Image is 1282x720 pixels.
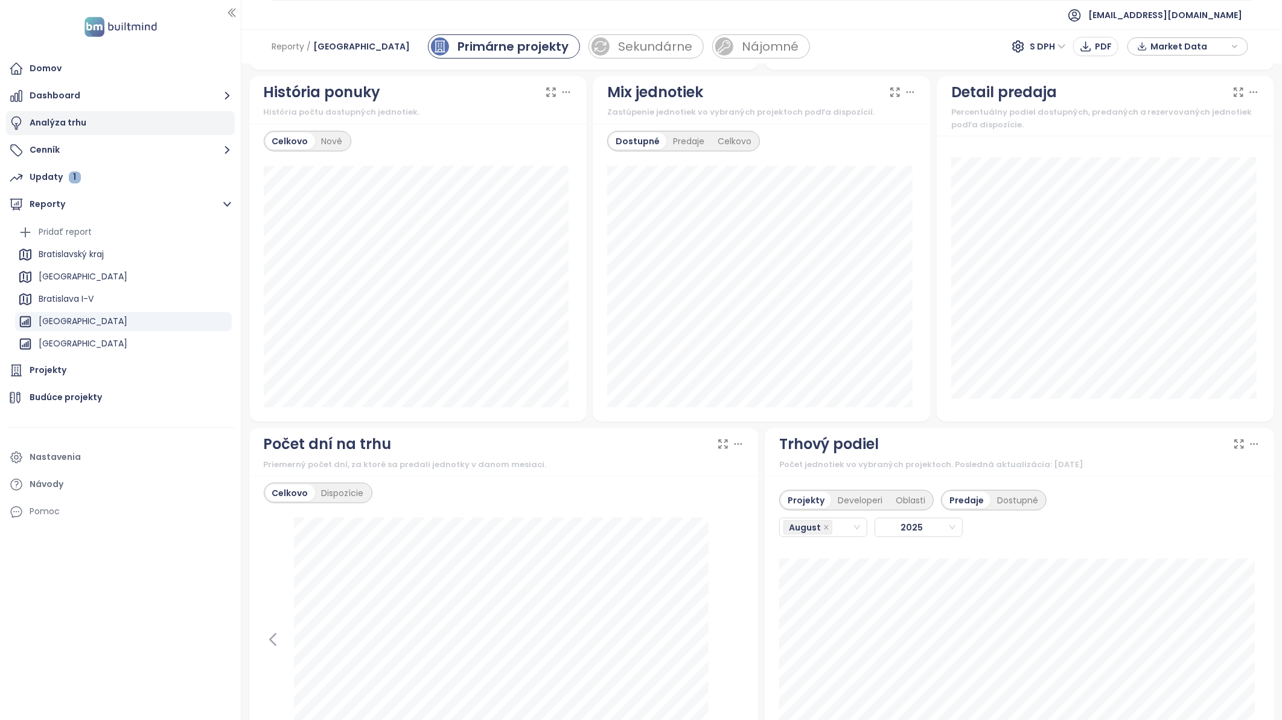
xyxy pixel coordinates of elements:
div: História počtu dostupných jednotiek. [264,106,573,118]
div: [GEOGRAPHIC_DATA] [39,314,127,329]
img: logo [81,14,161,39]
a: Budúce projekty [6,386,235,410]
span: Market Data [1150,37,1228,56]
div: [GEOGRAPHIC_DATA] [39,336,127,351]
span: 2025 [879,518,955,537]
div: [GEOGRAPHIC_DATA] [15,312,232,331]
span: / [307,36,311,57]
div: Nájomné [742,37,799,56]
div: Pomoc [30,504,60,519]
div: 1 [69,171,81,183]
div: Projekty [30,363,66,378]
div: Celkovo [266,485,315,502]
a: Domov [6,57,235,81]
span: [GEOGRAPHIC_DATA] [313,36,410,57]
span: PDF [1095,40,1112,53]
div: Nastavenia [30,450,81,465]
div: Percentuálny podiel dostupných, predaných a rezervovaných jednotiek podľa dispozície. [951,106,1260,131]
div: Developeri [831,492,889,509]
div: Bratislavský kraj [15,245,232,264]
div: Updaty [30,170,81,185]
a: Projekty [6,358,235,383]
div: Celkovo [266,133,315,150]
div: Domov [30,61,62,76]
div: Dostupné [990,492,1045,509]
span: August [783,520,832,535]
div: Bratislava I-V [39,292,94,307]
div: Oblasti [889,492,932,509]
div: Bratislava I-V [15,290,232,309]
div: Pridať report [39,225,92,240]
div: Bratislavský kraj [39,247,104,262]
div: [GEOGRAPHIC_DATA] [15,267,232,287]
div: Návody [30,477,63,492]
div: [GEOGRAPHIC_DATA] [15,334,232,354]
div: Sekundárne [618,37,692,56]
button: Cenník [6,138,235,162]
div: Dispozície [315,485,371,502]
div: Zastúpenie jednotiek vo vybraných projektoch podľa dispozícií. [607,106,916,118]
div: História ponuky [264,81,381,104]
a: rent [712,34,810,59]
button: Reporty [6,193,235,217]
span: Reporty [272,36,304,57]
div: Celkovo [711,133,758,150]
div: Projekty [781,492,831,509]
div: Priemerný počet dní, za ktoré sa predali jednotky v danom mesiaci. [264,459,745,471]
div: Pomoc [6,500,235,524]
a: Updaty 1 [6,165,235,190]
button: PDF [1073,37,1118,56]
div: Analýza trhu [30,115,86,130]
div: Počet jednotiek vo vybraných projektoch. Posledná aktualizácia: [DATE] [779,459,1260,471]
div: Predaje [943,492,990,509]
div: Detail predaja [951,81,1057,104]
div: Počet dní na trhu [264,433,392,456]
div: Predaje [666,133,711,150]
span: August [789,521,821,534]
div: Budúce projekty [30,390,102,405]
div: Dostupné [609,133,666,150]
span: [EMAIL_ADDRESS][DOMAIN_NAME] [1088,1,1242,30]
a: primary [428,34,580,59]
div: Nové [315,133,349,150]
a: Analýza trhu [6,111,235,135]
a: Návody [6,473,235,497]
div: Pridať report [15,223,232,242]
button: Dashboard [6,84,235,108]
div: [GEOGRAPHIC_DATA] [39,269,127,284]
span: S DPH [1030,37,1066,56]
a: sale [588,34,704,59]
div: Mix jednotiek [607,81,703,104]
div: Primárne projekty [458,37,569,56]
a: Nastavenia [6,445,235,470]
div: Trhový podiel [779,433,879,456]
span: close [823,524,829,530]
div: button [1134,37,1242,56]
